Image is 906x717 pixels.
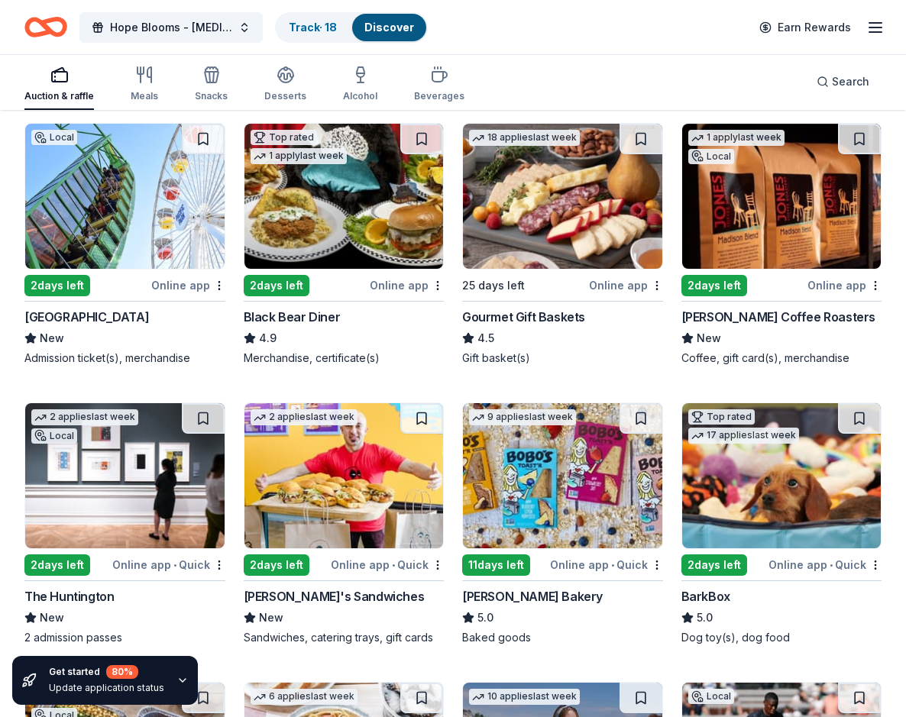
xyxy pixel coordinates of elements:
[469,689,580,705] div: 10 applies last week
[25,124,225,269] img: Image for Pacific Park
[195,90,228,102] div: Snacks
[79,12,263,43] button: Hope Blooms - [MEDICAL_DATA] Awareness
[681,308,875,326] div: [PERSON_NAME] Coffee Roasters
[131,90,158,102] div: Meals
[830,559,833,571] span: •
[462,554,530,576] div: 11 days left
[251,148,347,164] div: 1 apply last week
[251,130,317,145] div: Top rated
[40,329,64,347] span: New
[682,403,882,548] img: Image for BarkBox
[259,609,283,627] span: New
[244,554,309,576] div: 2 days left
[469,130,580,146] div: 18 applies last week
[463,403,662,548] img: Image for Bobo's Bakery
[463,124,662,269] img: Image for Gourmet Gift Baskets
[40,609,64,627] span: New
[25,403,225,548] img: Image for The Huntington
[462,587,603,606] div: [PERSON_NAME] Bakery
[462,276,525,295] div: 25 days left
[244,402,445,645] a: Image for Ike's Sandwiches2 applieslast week2days leftOnline app•Quick[PERSON_NAME]'s SandwichesN...
[24,587,114,606] div: The Huntington
[151,276,225,295] div: Online app
[688,409,755,425] div: Top rated
[697,609,713,627] span: 5.0
[24,630,225,645] div: 2 admission passes
[681,554,747,576] div: 2 days left
[697,329,721,347] span: New
[343,90,377,102] div: Alcohol
[343,60,377,110] button: Alcohol
[750,14,860,41] a: Earn Rewards
[462,630,663,645] div: Baked goods
[688,130,785,146] div: 1 apply last week
[24,308,149,326] div: [GEOGRAPHIC_DATA]
[477,609,493,627] span: 5.0
[131,60,158,110] button: Meals
[832,73,869,91] span: Search
[688,428,799,444] div: 17 applies last week
[681,275,747,296] div: 2 days left
[264,60,306,110] button: Desserts
[681,402,882,645] a: Image for BarkBoxTop rated17 applieslast week2days leftOnline app•QuickBarkBox5.0Dog toy(s), dog ...
[24,275,90,296] div: 2 days left
[110,18,232,37] span: Hope Blooms - [MEDICAL_DATA] Awareness
[24,60,94,110] button: Auction & raffle
[681,123,882,366] a: Image for Jones Coffee Roasters1 applylast weekLocal2days leftOnline app[PERSON_NAME] Coffee Roas...
[289,21,337,34] a: Track· 18
[681,630,882,645] div: Dog toy(s), dog food
[688,149,734,164] div: Local
[49,682,164,694] div: Update application status
[251,689,358,705] div: 6 applies last week
[264,90,306,102] div: Desserts
[244,587,425,606] div: [PERSON_NAME]'s Sandwiches
[768,555,882,574] div: Online app Quick
[681,587,730,606] div: BarkBox
[682,124,882,269] img: Image for Jones Coffee Roasters
[24,350,225,366] div: Admission ticket(s), merchandise
[244,123,445,366] a: Image for Black Bear DinerTop rated1 applylast week2days leftOnline appBlack Bear Diner4.9Merchan...
[251,409,358,425] div: 2 applies last week
[462,308,585,326] div: Gourmet Gift Baskets
[24,9,67,45] a: Home
[462,123,663,366] a: Image for Gourmet Gift Baskets18 applieslast week25 days leftOnline appGourmet Gift Baskets4.5Gif...
[370,276,444,295] div: Online app
[31,428,77,444] div: Local
[49,665,164,679] div: Get started
[331,555,444,574] div: Online app Quick
[259,329,277,347] span: 4.9
[392,559,395,571] span: •
[24,554,90,576] div: 2 days left
[550,555,663,574] div: Online app Quick
[31,409,138,425] div: 2 applies last week
[681,350,882,366] div: Coffee, gift card(s), merchandise
[244,124,444,269] img: Image for Black Bear Diner
[477,329,494,347] span: 4.5
[275,12,428,43] button: Track· 18Discover
[244,275,309,296] div: 2 days left
[804,66,882,97] button: Search
[462,402,663,645] a: Image for Bobo's Bakery9 applieslast week11days leftOnline app•Quick[PERSON_NAME] Bakery5.0Baked ...
[24,90,94,102] div: Auction & raffle
[364,21,414,34] a: Discover
[244,350,445,366] div: Merchandise, certificate(s)
[244,308,341,326] div: Black Bear Diner
[469,409,576,425] div: 9 applies last week
[611,559,614,571] span: •
[112,555,225,574] div: Online app Quick
[589,276,663,295] div: Online app
[414,90,464,102] div: Beverages
[24,402,225,645] a: Image for The Huntington2 applieslast weekLocal2days leftOnline app•QuickThe HuntingtonNew2 admis...
[807,276,882,295] div: Online app
[195,60,228,110] button: Snacks
[244,403,444,548] img: Image for Ike's Sandwiches
[414,60,464,110] button: Beverages
[31,130,77,145] div: Local
[24,123,225,366] a: Image for Pacific ParkLocal2days leftOnline app[GEOGRAPHIC_DATA]NewAdmission ticket(s), merchandise
[462,350,663,366] div: Gift basket(s)
[244,630,445,645] div: Sandwiches, catering trays, gift cards
[688,689,734,704] div: Local
[173,559,176,571] span: •
[106,665,138,679] div: 80 %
